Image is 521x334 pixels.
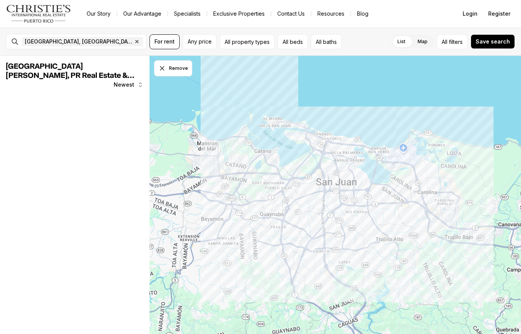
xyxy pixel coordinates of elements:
[311,8,351,19] a: Resources
[25,39,132,45] span: [GEOGRAPHIC_DATA], [GEOGRAPHIC_DATA], [GEOGRAPHIC_DATA]
[471,34,515,49] button: Save search
[168,8,207,19] a: Specialists
[311,34,342,49] button: All baths
[117,8,167,19] a: Our Advantage
[207,8,271,19] a: Exclusive Properties
[437,34,468,49] button: Allfilters
[449,38,463,46] span: filters
[6,63,134,89] span: [GEOGRAPHIC_DATA][PERSON_NAME], PR Real Estate & Homes for Rent
[220,34,275,49] button: All property types
[154,39,175,45] span: For rent
[154,60,192,76] button: Dismiss drawing
[351,8,375,19] a: Blog
[278,34,308,49] button: All beds
[6,5,71,23] img: logo
[183,34,217,49] button: Any price
[109,77,148,92] button: Newest
[484,6,515,21] button: Register
[442,38,447,46] span: All
[80,8,117,19] a: Our Story
[391,35,412,48] label: List
[150,34,180,49] button: For rent
[463,11,478,17] span: Login
[458,6,482,21] button: Login
[476,39,510,45] span: Save search
[271,8,311,19] button: Contact Us
[188,39,212,45] span: Any price
[488,11,510,17] span: Register
[114,82,134,88] span: Newest
[412,35,434,48] label: Map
